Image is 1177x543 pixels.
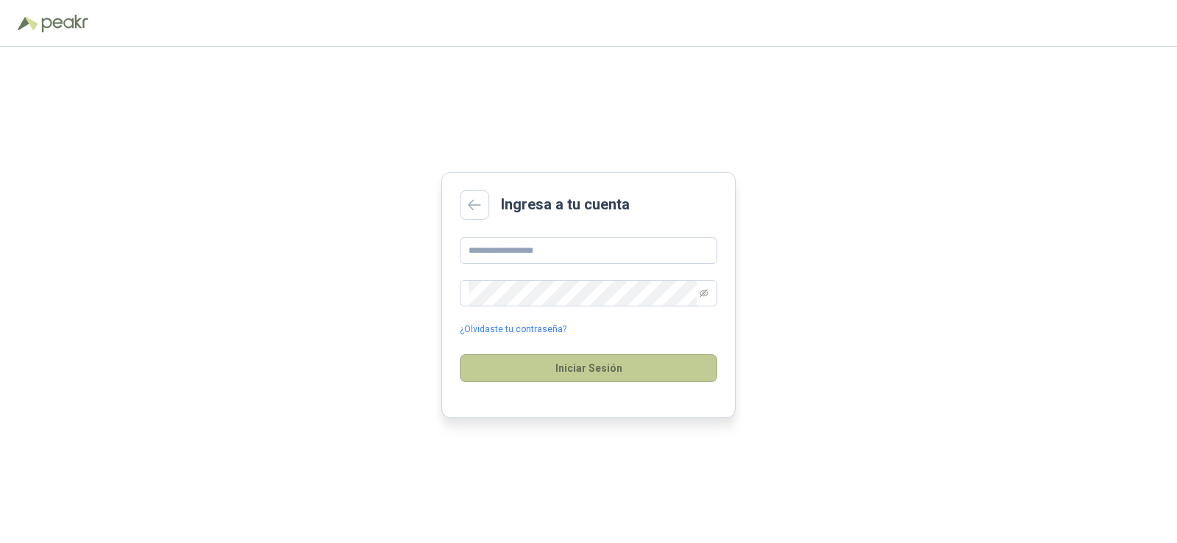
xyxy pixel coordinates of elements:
[501,193,630,216] h2: Ingresa a tu cuenta
[700,289,708,298] span: eye-invisible
[460,354,717,382] button: Iniciar Sesión
[18,16,38,31] img: Logo
[460,323,566,337] a: ¿Olvidaste tu contraseña?
[41,15,88,32] img: Peakr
